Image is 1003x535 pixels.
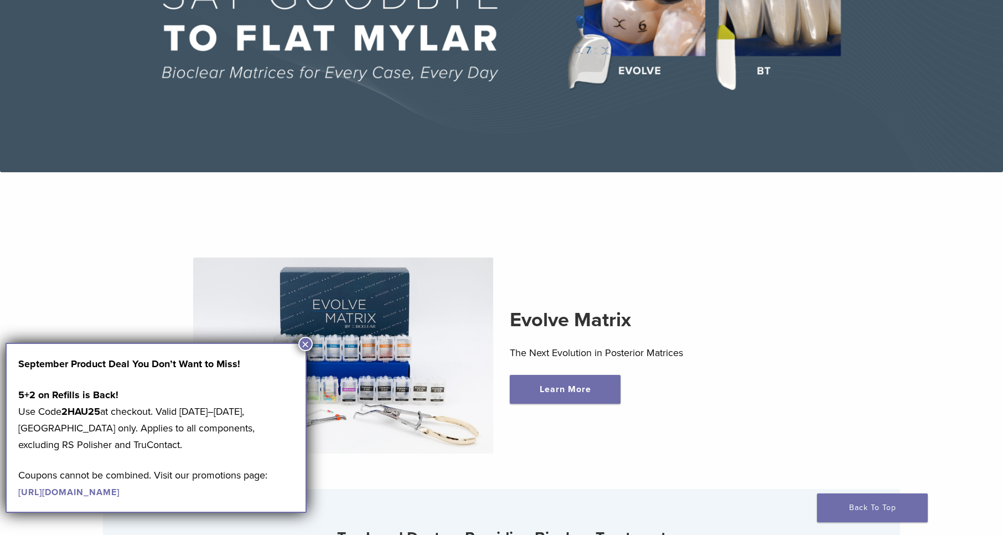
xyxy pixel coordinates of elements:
[193,258,494,454] img: Evolve Matrix
[18,358,240,370] strong: September Product Deal You Don’t Want to Miss!
[510,307,810,333] h2: Evolve Matrix
[18,467,294,500] p: Coupons cannot be combined. Visit our promotions page:
[18,387,294,453] p: Use Code at checkout. Valid [DATE]–[DATE], [GEOGRAPHIC_DATA] only. Applies to all components, exc...
[510,344,810,361] p: The Next Evolution in Posterior Matrices
[817,493,928,522] a: Back To Top
[298,337,313,351] button: Close
[510,375,621,404] a: Learn More
[18,487,120,498] a: [URL][DOMAIN_NAME]
[18,389,118,401] strong: 5+2 on Refills is Back!
[61,405,100,418] strong: 2HAU25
